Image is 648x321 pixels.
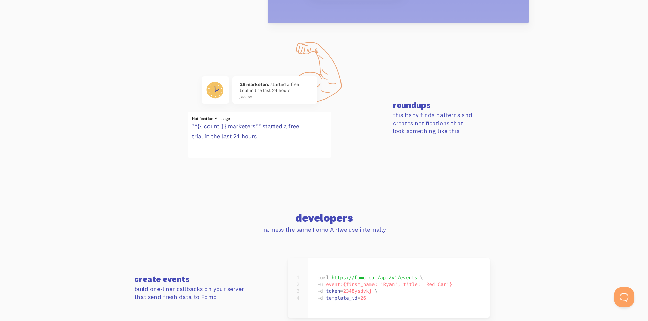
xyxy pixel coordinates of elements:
h3: roundups [393,101,514,109]
h3: create events [134,275,255,283]
p: build one-liner callbacks on your server that send fresh data to Fomo [134,285,255,301]
img: create-events@2x-02472b7e1990543a37866d05a8f1316e5c01c4ca97d5de9db3cc316afbc424f9.png [288,258,490,318]
p: this baby finds patterns and creates notifications that look something like this [393,111,514,135]
h2: developers [134,213,514,224]
iframe: Help Scout Beacon - Open [614,287,634,307]
p: harness the same Fomo API we use internally [134,226,514,233]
